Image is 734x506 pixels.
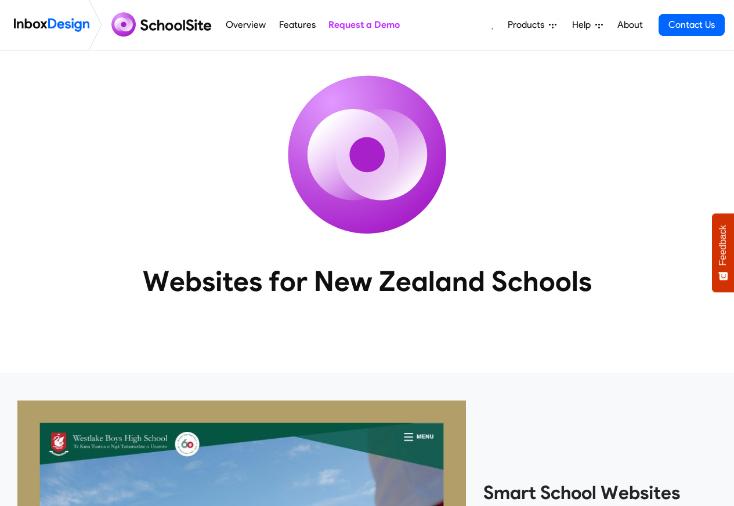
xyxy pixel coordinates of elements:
[325,13,403,37] a: Request a Demo
[659,14,725,36] a: Contact Us
[92,264,643,298] heading: Websites for New Zealand Schools
[712,213,734,292] button: Feedback - Show survey
[503,13,561,37] a: Products
[223,13,269,37] a: Overview
[107,11,219,39] img: schoolsite logo
[263,50,472,259] img: icon_schoolsite.svg
[718,225,728,265] span: Feedback
[567,13,608,37] a: Help
[614,13,646,37] a: About
[508,18,549,32] span: Products
[276,13,319,37] a: Features
[483,481,717,504] heading: Smart School Websites
[572,18,595,32] span: Help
